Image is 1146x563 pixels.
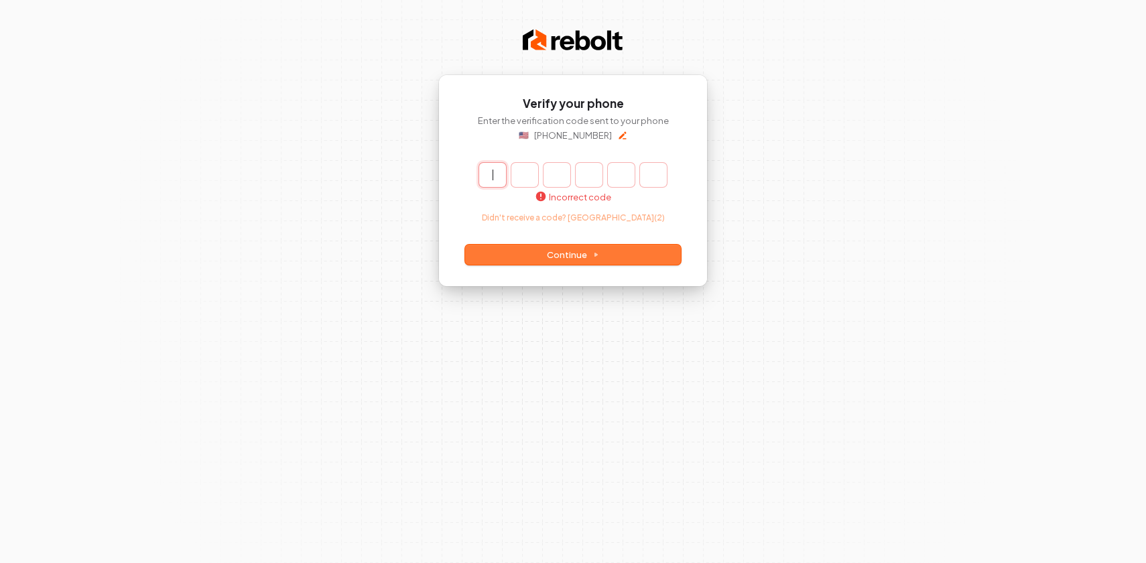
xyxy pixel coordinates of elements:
[519,130,529,141] p: 🇺🇸
[535,191,611,203] p: Incorrect code
[617,130,628,141] button: Edit
[547,249,599,261] span: Continue
[465,115,681,127] p: Enter the verification code sent to your phone
[534,129,612,141] p: [PHONE_NUMBER]
[465,96,681,112] h1: Verify your phone
[465,245,681,265] button: Continue
[479,163,694,187] input: Enter verification code
[523,27,623,54] img: Rebolt Logo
